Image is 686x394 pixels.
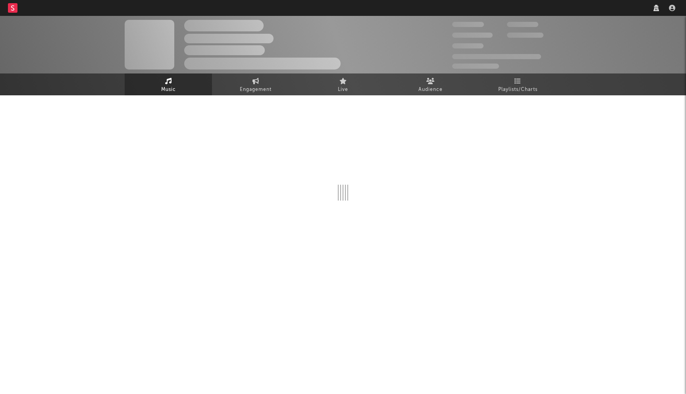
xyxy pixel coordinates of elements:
span: 100,000 [452,43,484,48]
a: Engagement [212,73,299,95]
span: 100,000 [507,22,538,27]
span: 300,000 [452,22,484,27]
span: Jump Score: 85.0 [452,64,499,69]
a: Audience [387,73,474,95]
a: Music [125,73,212,95]
span: 1,000,000 [507,33,543,38]
span: 50,000,000 [452,33,493,38]
span: Live [338,85,348,95]
span: Music [161,85,176,95]
span: Engagement [240,85,272,95]
a: Playlists/Charts [474,73,561,95]
a: Live [299,73,387,95]
span: 50,000,000 Monthly Listeners [452,54,541,59]
span: Audience [418,85,443,95]
span: Playlists/Charts [498,85,538,95]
